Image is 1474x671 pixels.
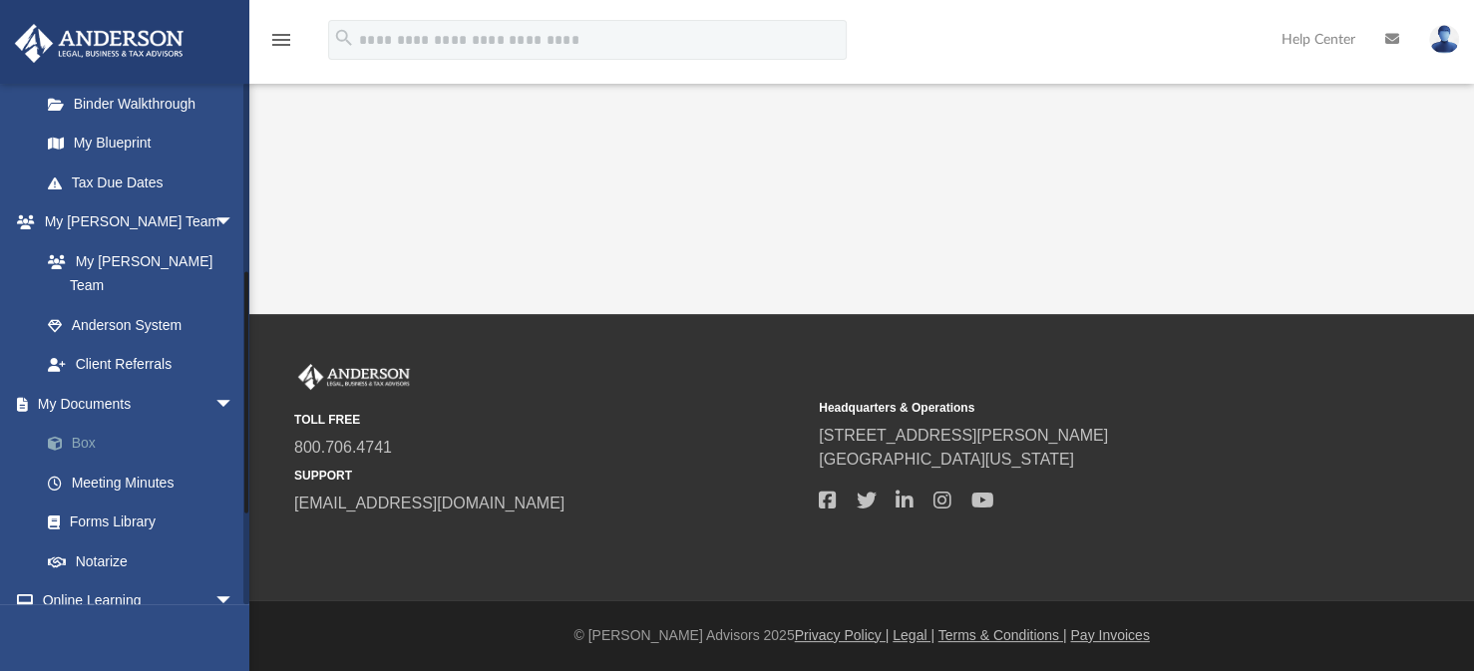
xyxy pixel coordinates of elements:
a: Tax Due Dates [28,163,264,202]
img: Anderson Advisors Platinum Portal [294,364,414,390]
i: menu [269,28,293,52]
a: Notarize [28,541,264,581]
a: My Blueprint [28,124,254,164]
span: arrow_drop_down [214,581,254,622]
a: My [PERSON_NAME] Team [28,241,244,305]
a: Pay Invoices [1070,627,1149,643]
a: Online Learningarrow_drop_down [14,581,254,621]
a: menu [269,38,293,52]
span: arrow_drop_down [214,384,254,425]
a: My Documentsarrow_drop_down [14,384,264,424]
a: Binder Walkthrough [28,84,264,124]
a: [GEOGRAPHIC_DATA][US_STATE] [819,451,1074,468]
a: [STREET_ADDRESS][PERSON_NAME] [819,427,1108,444]
a: Terms & Conditions | [938,627,1067,643]
a: Client Referrals [28,345,254,385]
a: Box [28,424,264,464]
small: TOLL FREE [294,411,805,429]
div: © [PERSON_NAME] Advisors 2025 [249,625,1474,646]
i: search [333,27,355,49]
a: [EMAIL_ADDRESS][DOMAIN_NAME] [294,495,564,511]
small: SUPPORT [294,467,805,485]
img: Anderson Advisors Platinum Portal [9,24,189,63]
a: Anderson System [28,305,254,345]
a: 800.706.4741 [294,439,392,456]
a: Legal | [893,627,934,643]
a: Meeting Minutes [28,463,264,503]
img: User Pic [1429,25,1459,54]
a: Privacy Policy | [795,627,890,643]
a: Forms Library [28,503,254,542]
span: arrow_drop_down [214,202,254,243]
a: My [PERSON_NAME] Teamarrow_drop_down [14,202,254,242]
small: Headquarters & Operations [819,399,1329,417]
